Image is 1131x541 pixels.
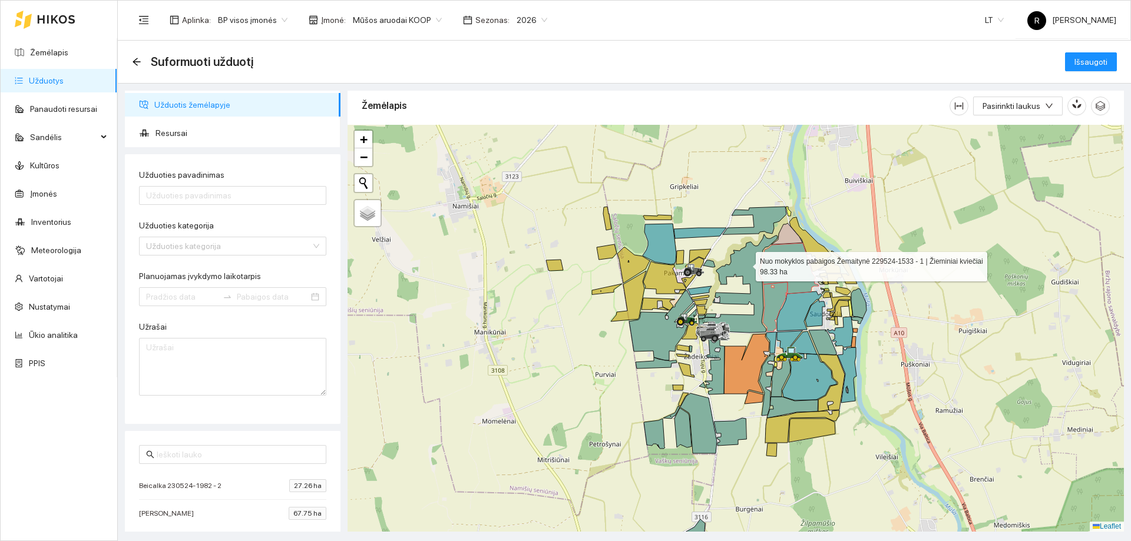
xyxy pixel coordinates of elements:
[146,290,218,303] input: Planuojamas įvykdymo laikotarpis
[29,359,45,368] a: PPIS
[355,200,381,226] a: Layers
[132,57,141,67] span: arrow-left
[973,97,1063,115] button: Pasirinkti laukusdown
[985,11,1004,29] span: LT
[29,76,64,85] a: Užduotys
[1074,55,1107,68] span: Išsaugoti
[139,169,224,181] label: Užduoties pavadinimas
[139,186,326,205] input: Užduoties pavadinimas
[146,237,311,255] input: Užduoties kategorija
[1093,522,1121,530] a: Leaflet
[223,292,232,301] span: to
[139,507,200,519] span: [PERSON_NAME]
[517,11,547,29] span: 2026
[237,290,309,303] input: Pabaigos data
[1045,102,1053,111] span: down
[950,101,968,111] span: column-width
[463,15,472,25] span: calendar
[355,174,372,192] button: Initiate a new search
[1065,52,1117,71] button: Išsaugoti
[309,15,318,25] span: shop
[355,148,372,166] a: Zoom out
[30,189,57,198] a: Įmonės
[138,15,149,25] span: menu-fold
[156,121,331,145] span: Resursai
[223,292,232,301] span: swap-right
[157,448,319,461] input: Ieškoti lauko
[321,14,346,26] span: Įmonė :
[182,14,211,26] span: Aplinka :
[289,479,326,492] span: 27.26 ha
[132,57,141,67] div: Atgal
[355,131,372,148] a: Zoom in
[360,132,368,147] span: +
[29,274,63,283] a: Vartotojai
[983,99,1040,112] span: Pasirinkti laukus
[154,93,331,117] span: Užduotis žemėlapyje
[1027,15,1116,25] span: [PERSON_NAME]
[362,89,950,122] div: Žemėlapis
[218,11,287,29] span: BP visos įmonės
[29,302,70,311] a: Nustatymai
[139,338,326,396] textarea: Užrašai
[29,330,78,340] a: Ūkio analitika
[30,48,68,57] a: Žemėlapis
[170,15,179,25] span: layout
[139,270,261,283] label: Planuojamas įvykdymo laikotarpis
[132,8,156,32] button: menu-fold
[1034,11,1040,30] span: R
[31,217,71,227] a: Inventorius
[360,150,368,164] span: −
[151,52,253,71] span: Suformuoti užduotį
[289,507,326,520] span: 67.75 ha
[950,97,968,115] button: column-width
[30,125,97,149] span: Sandėlis
[139,480,227,492] span: Beicalka 230524-1982 - 2
[30,161,59,170] a: Kultūros
[353,11,442,29] span: Mūšos aruodai KOOP
[146,450,154,459] span: search
[30,104,97,114] a: Panaudoti resursai
[31,245,81,255] a: Meteorologija
[475,14,510,26] span: Sezonas :
[139,220,214,232] label: Užduoties kategorija
[139,321,167,333] label: Užrašai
